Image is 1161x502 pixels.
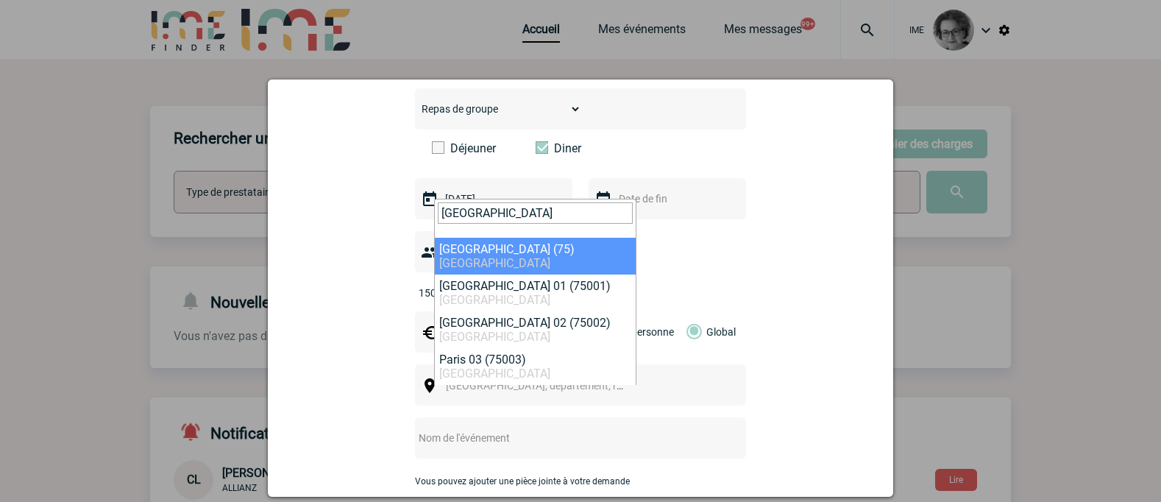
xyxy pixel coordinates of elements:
[615,189,717,208] input: Date de fin
[415,283,553,303] input: Nombre de participants
[435,311,636,348] li: [GEOGRAPHIC_DATA] 02 (75002)
[439,293,550,307] span: [GEOGRAPHIC_DATA]
[432,141,516,155] label: Déjeuner
[536,141,620,155] label: Diner
[441,189,543,208] input: Date de début
[439,330,550,344] span: [GEOGRAPHIC_DATA]
[435,348,636,385] li: Paris 03 (75003)
[435,238,636,275] li: [GEOGRAPHIC_DATA] (75)
[439,256,550,270] span: [GEOGRAPHIC_DATA]
[439,367,550,381] span: [GEOGRAPHIC_DATA]
[415,428,707,448] input: Nom de l'événement
[415,476,746,487] p: Vous pouvez ajouter une pièce jointe à votre demande
[686,311,696,353] label: Global
[446,380,650,392] span: [GEOGRAPHIC_DATA], département, région...
[435,275,636,311] li: [GEOGRAPHIC_DATA] 01 (75001)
